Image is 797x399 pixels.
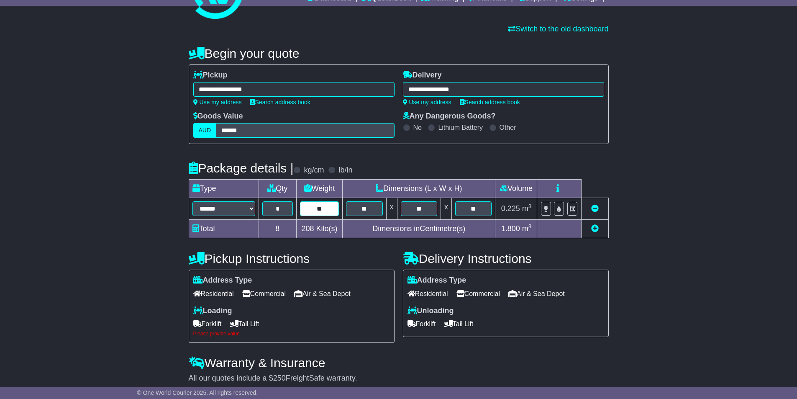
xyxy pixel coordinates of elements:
td: Dimensions (L x W x H) [343,180,495,198]
h4: Delivery Instructions [403,252,609,265]
label: Other [500,124,516,131]
h4: Warranty & Insurance [189,356,609,370]
div: All our quotes include a $ FreightSafe warranty. [189,374,609,383]
span: m [522,224,532,233]
h4: Package details | [189,161,294,175]
a: Use my address [403,99,451,106]
span: Air & Sea Depot [294,287,351,300]
span: Air & Sea Depot [508,287,565,300]
a: Add new item [591,224,599,233]
a: Use my address [193,99,242,106]
h4: Begin your quote [189,46,609,60]
label: Address Type [193,276,252,285]
td: x [386,198,397,220]
label: kg/cm [304,166,324,175]
span: 208 [302,224,314,233]
label: Goods Value [193,112,243,121]
label: lb/in [338,166,352,175]
label: Loading [193,306,232,316]
a: Switch to the old dashboard [508,25,608,33]
h4: Pickup Instructions [189,252,395,265]
a: Search address book [250,99,310,106]
span: Forklift [193,317,222,330]
td: Kilo(s) [297,220,343,238]
span: Tail Lift [444,317,474,330]
span: 250 [273,374,286,382]
span: Commercial [242,287,286,300]
td: Total [189,220,259,238]
a: Remove this item [591,204,599,213]
td: Weight [297,180,343,198]
label: AUD [193,123,217,138]
span: 0.225 [501,204,520,213]
span: m [522,204,532,213]
a: Search address book [460,99,520,106]
label: No [413,124,422,131]
div: Please provide value [193,331,390,337]
label: Address Type [407,276,466,285]
label: Unloading [407,306,454,316]
span: © One World Courier 2025. All rights reserved. [137,389,258,396]
td: Qty [259,180,297,198]
label: Lithium Battery [438,124,483,131]
label: Any Dangerous Goods? [403,112,496,121]
label: Delivery [403,71,442,80]
span: Commercial [456,287,500,300]
span: 1.800 [501,224,520,233]
span: Residential [407,287,448,300]
td: 8 [259,220,297,238]
td: Type [189,180,259,198]
sup: 3 [528,223,532,229]
span: Forklift [407,317,436,330]
span: Residential [193,287,234,300]
td: Volume [495,180,537,198]
td: x [441,198,451,220]
span: Tail Lift [230,317,259,330]
sup: 3 [528,203,532,209]
label: Pickup [193,71,228,80]
td: Dimensions in Centimetre(s) [343,220,495,238]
